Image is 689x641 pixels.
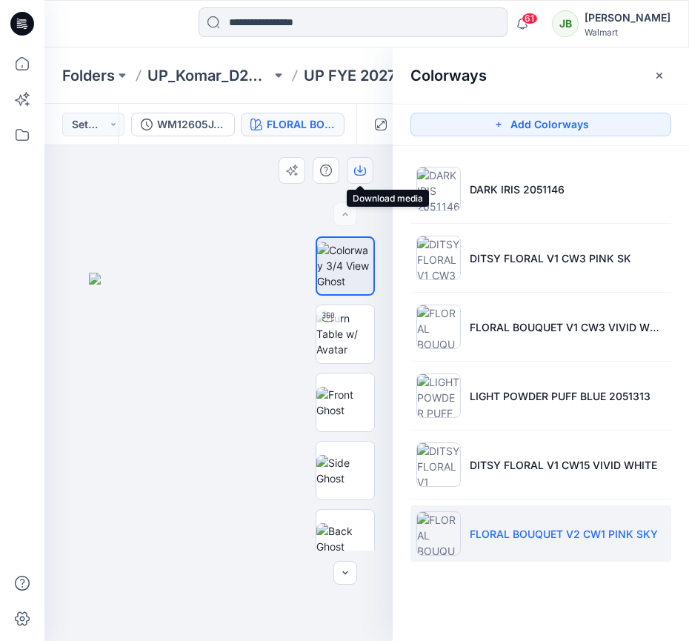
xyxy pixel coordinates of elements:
[470,319,665,335] p: FLORAL BOUQUET V1 CW3 VIVID WHITE
[470,182,565,197] p: DARK IRIS 2051146
[410,67,487,84] h2: Colorways
[585,27,670,38] div: Walmart
[316,455,374,486] img: Side Ghost
[470,388,650,404] p: LIGHT POWDER PUFF BLUE 2051313
[62,65,115,86] a: Folders
[470,457,657,473] p: DITSY FLORAL V1 CW15 VIVID WHITE
[316,310,374,357] img: Turn Table w/ Avatar
[410,113,671,136] button: Add Colorways
[416,167,461,211] img: DARK IRIS 2051146
[552,10,579,37] div: JB
[416,373,461,418] img: LIGHT POWDER PUFF BLUE 2051313
[470,250,631,266] p: DITSY FLORAL V1 CW3 PINK SK
[416,442,461,487] img: DITSY FLORAL V1 CW15 VIVID WHITE
[470,526,658,542] p: FLORAL BOUQUET V2 CW1 PINK SKY
[316,387,374,418] img: Front Ghost
[157,116,225,133] div: WM12605J_ADM_POINTELLE SHORT_COLORWAY_REV3
[317,242,373,289] img: Colorway 3/4 View Ghost
[416,236,461,280] img: DITSY FLORAL V1 CW3 PINK SK
[416,305,461,349] img: FLORAL BOUQUET V1 CW3 VIVID WHITE
[316,523,374,554] img: Back Ghost
[241,113,344,136] button: FLORAL BOUQUET V2 CW1 PINK SKY
[304,65,427,86] a: UP FYE 2027 S2 - [PERSON_NAME] D29 [DEMOGRAPHIC_DATA] Sleepwear
[585,9,670,27] div: [PERSON_NAME]
[416,511,461,556] img: FLORAL BOUQUET V2 CW1 PINK SKY
[147,65,271,86] a: UP_Komar_D29 [DEMOGRAPHIC_DATA] Sleep
[131,113,235,136] button: WM12605J_ADM_POINTELLE SHORT_COLORWAY_REV3
[267,116,335,133] div: FLORAL BOUQUET V2 CW1 PINK SKY
[522,13,538,24] span: 61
